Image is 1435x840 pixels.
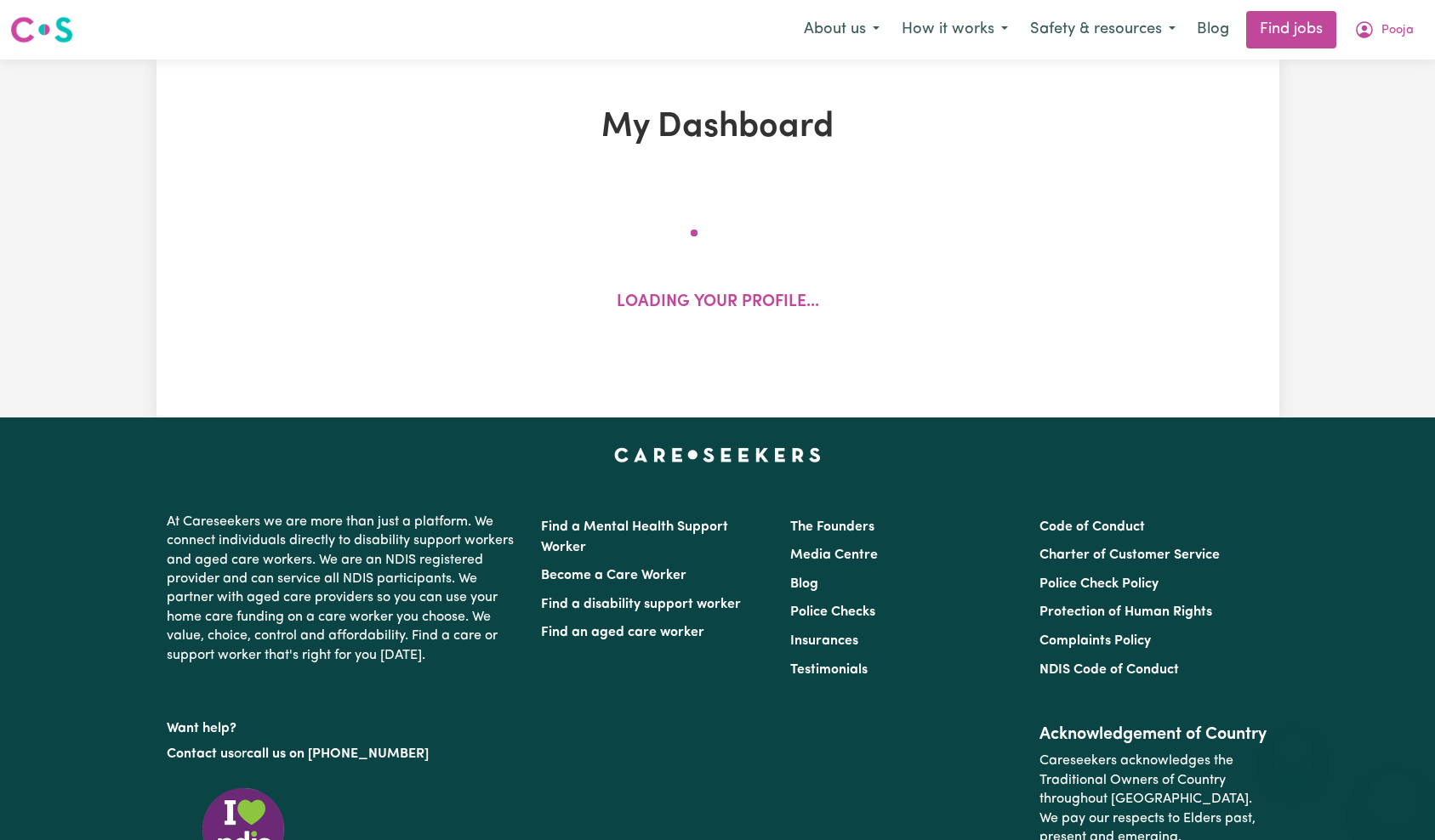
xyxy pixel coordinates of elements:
a: Find jobs [1246,11,1336,48]
a: call us on [PHONE_NUMBER] [247,747,429,761]
iframe: Close message [1276,731,1310,765]
a: The Founders [790,520,874,534]
a: Find a Mental Health Support Worker [541,520,728,554]
a: Charter of Customer Service [1039,548,1220,562]
a: Police Checks [790,605,875,619]
p: Loading your profile... [617,291,819,315]
h2: Acknowledgement of Country [1039,724,1268,745]
a: Code of Conduct [1039,520,1145,534]
a: Media Centre [790,548,878,562]
a: Protection of Human Rights [1039,605,1212,619]
a: NDIS Code of Conduct [1039,663,1179,677]
img: Careseekers logo [10,14,73,45]
a: Find a disability support worker [541,598,741,611]
a: Insurances [790,634,858,648]
a: Contact us [167,747,234,761]
span: Pooja [1381,21,1414,40]
p: At Careseekers we are more than just a platform. We connect individuals directly to disability su... [167,506,521,672]
a: Testimonials [790,663,868,677]
a: Complaints Policy [1039,634,1151,648]
a: Careseekers logo [10,10,73,49]
p: Want help? [167,712,521,738]
button: My Account [1343,12,1425,48]
a: Police Check Policy [1039,577,1159,591]
a: Careseekers home page [614,448,821,462]
a: Become a Care Worker [541,569,686,582]
a: Find an aged care worker [541,626,704,639]
button: How it works [891,12,1019,48]
a: Blog [790,577,818,591]
button: About us [793,12,891,48]
p: or [167,738,521,770]
button: Safety & resources [1019,12,1187,48]
a: Blog [1187,11,1239,48]
h1: My Dashboard [354,107,1082,148]
iframe: Button to launch messaging window [1367,772,1421,826]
